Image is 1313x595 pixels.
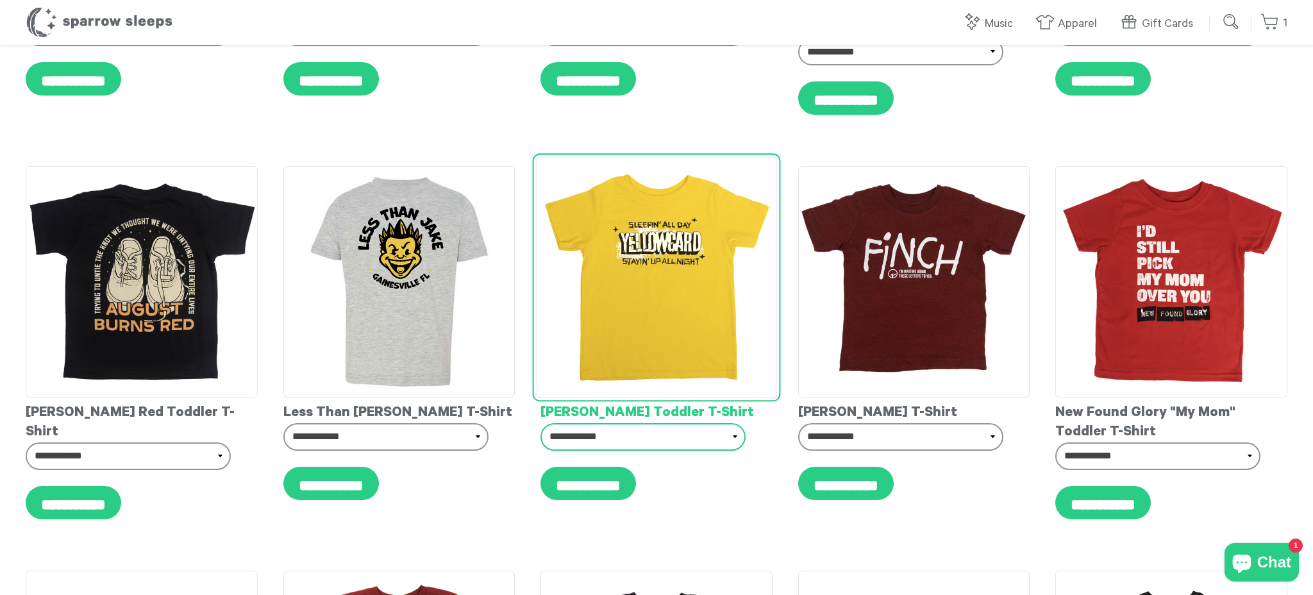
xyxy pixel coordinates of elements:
div: [PERSON_NAME] T-Shirt [798,398,1030,423]
a: Gift Cards [1119,10,1200,38]
div: New Found Glory "My Mom" Toddler T-Shirt [1055,398,1287,442]
div: [PERSON_NAME] Toddler T-Shirt [540,398,773,423]
input: Submit [1219,9,1244,35]
a: Apparel [1035,10,1103,38]
img: LessThanJake-ToddlerT-shirt_grande.png [283,166,515,398]
a: Music [962,10,1019,38]
a: 1 [1260,10,1287,37]
inbox-online-store-chat: Shopify online store chat [1221,543,1303,585]
img: NewFoundGlory-toddlertee_grande.png [1055,166,1287,398]
img: AugustBurnsRed-ToddlerT-shirt-Back_grande.png [26,166,258,398]
div: Less Than [PERSON_NAME] T-Shirt [283,398,515,423]
img: Yellowcard-ToddlerT-shirt_grande.png [536,156,777,398]
img: Finch-ToddlerT-shirt_grande.png [798,166,1030,398]
h1: Sparrow Sleeps [26,6,173,38]
div: [PERSON_NAME] Red Toddler T-Shirt [26,398,258,442]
